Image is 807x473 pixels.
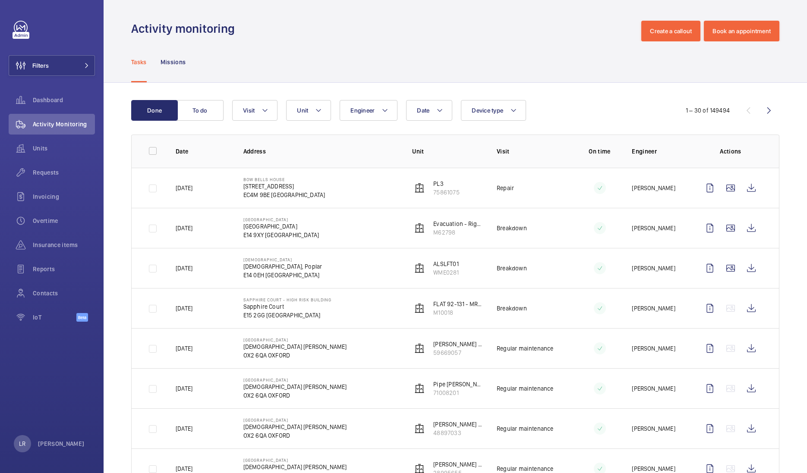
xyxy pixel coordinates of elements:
[632,264,675,273] p: [PERSON_NAME]
[243,231,319,239] p: E14 9XY [GEOGRAPHIC_DATA]
[433,380,483,388] p: Pipe [PERSON_NAME] – M2905
[243,382,347,391] p: [DEMOGRAPHIC_DATA] [PERSON_NAME]
[472,107,503,114] span: Device type
[243,391,347,400] p: OX2 6QA OXFORD
[76,313,88,322] span: Beta
[33,289,95,298] span: Contacts
[33,144,95,153] span: Units
[243,311,331,320] p: E15 2GG [GEOGRAPHIC_DATA]
[406,100,452,121] button: Date
[243,457,347,463] p: [GEOGRAPHIC_DATA]
[433,429,483,437] p: 48897033
[38,439,85,448] p: [PERSON_NAME]
[297,107,308,114] span: Unit
[417,107,429,114] span: Date
[177,100,224,121] button: To do
[232,100,277,121] button: Visit
[433,308,483,317] p: M10018
[33,120,95,128] span: Activity Monitoring
[243,377,347,382] p: [GEOGRAPHIC_DATA]
[33,313,76,322] span: IoT
[176,344,192,353] p: [DATE]
[33,192,95,201] span: Invoicing
[176,384,192,393] p: [DATE]
[632,464,675,473] p: [PERSON_NAME]
[433,420,483,429] p: [PERSON_NAME] – M2124
[286,100,331,121] button: Unit
[9,55,95,76] button: Filters
[243,417,347,423] p: [GEOGRAPHIC_DATA]
[497,424,553,433] p: Regular maintenance
[433,188,459,197] p: 75861075
[632,424,675,433] p: [PERSON_NAME]
[700,147,762,156] p: Actions
[243,177,325,182] p: Bow Bells House
[243,222,319,231] p: [GEOGRAPHIC_DATA]
[497,184,514,192] p: Repair
[33,265,95,273] span: Reports
[176,147,230,156] p: Date
[33,96,95,104] span: Dashboard
[497,264,527,273] p: Breakdown
[33,241,95,249] span: Insurance items
[243,463,347,471] p: [DEMOGRAPHIC_DATA] [PERSON_NAME]
[461,100,526,121] button: Device type
[433,300,483,308] p: FLAT 92-131 - MRL left hand side - 10 Floors
[641,21,700,41] button: Create a callout
[176,224,192,232] p: [DATE]
[176,264,192,273] p: [DATE]
[243,431,347,440] p: OX2 6QA OXFORD
[433,348,483,357] p: 59669057
[433,260,459,268] p: ALSLFT01
[414,183,425,193] img: elevator.svg
[131,58,147,66] p: Tasks
[243,147,399,156] p: Address
[19,439,25,448] p: LR
[632,184,675,192] p: [PERSON_NAME]
[433,460,483,469] p: [PERSON_NAME] Graduate – M2904
[497,147,567,156] p: Visit
[497,464,553,473] p: Regular maintenance
[176,424,192,433] p: [DATE]
[581,147,618,156] p: On time
[243,351,347,360] p: OX2 6QA OXFORD
[176,304,192,313] p: [DATE]
[433,179,459,188] p: PL3
[497,384,553,393] p: Regular maintenance
[632,384,675,393] p: [PERSON_NAME]
[433,340,483,348] p: [PERSON_NAME] – M2123
[243,257,322,262] p: [DEMOGRAPHIC_DATA]
[33,168,95,177] span: Requests
[350,107,375,114] span: Engineer
[243,423,347,431] p: [DEMOGRAPHIC_DATA] [PERSON_NAME]
[686,106,730,115] div: 1 – 30 of 149494
[433,228,483,237] p: M62798
[412,147,483,156] p: Unit
[131,100,178,121] button: Done
[433,268,459,277] p: WME0281
[433,388,483,397] p: 71008201
[704,21,779,41] button: Book an appointment
[414,303,425,313] img: elevator.svg
[632,304,675,313] p: [PERSON_NAME]
[414,263,425,273] img: elevator.svg
[497,224,527,232] p: Breakdown
[131,21,240,37] h1: Activity monitoring
[243,217,319,222] p: [GEOGRAPHIC_DATA]
[414,383,425,394] img: elevator.svg
[243,337,347,342] p: [GEOGRAPHIC_DATA]
[243,182,325,191] p: [STREET_ADDRESS]
[32,61,49,70] span: Filters
[243,191,325,199] p: EC4M 9BE [GEOGRAPHIC_DATA]
[243,297,331,302] p: Sapphire Court - High Risk Building
[176,184,192,192] p: [DATE]
[176,464,192,473] p: [DATE]
[161,58,186,66] p: Missions
[243,342,347,351] p: [DEMOGRAPHIC_DATA] [PERSON_NAME]
[243,107,255,114] span: Visit
[243,271,322,279] p: E14 0EH [GEOGRAPHIC_DATA]
[243,262,322,271] p: [DEMOGRAPHIC_DATA], Poplar
[33,216,95,225] span: Overtime
[632,147,686,156] p: Engineer
[433,219,483,228] p: Evacuation - Right Hand Lift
